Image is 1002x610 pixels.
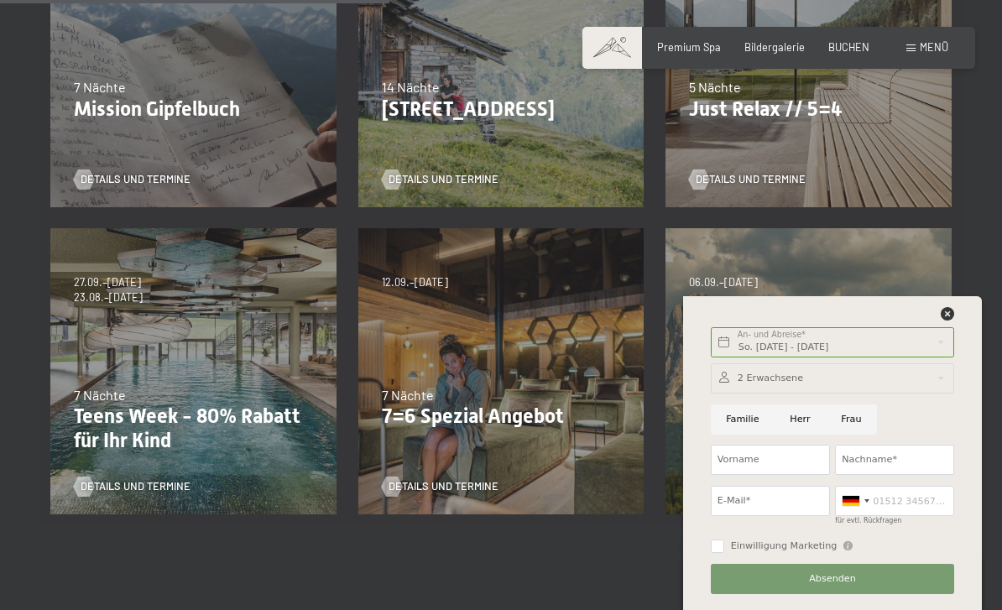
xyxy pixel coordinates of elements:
[74,479,190,494] a: Details und Termine
[657,40,721,54] a: Premium Spa
[731,540,838,553] span: Einwilligung Marketing
[382,479,498,494] a: Details und Termine
[828,40,869,54] a: BUCHEN
[74,172,190,187] a: Details und Termine
[696,172,806,187] span: Details und Termine
[81,479,190,494] span: Details und Termine
[382,79,440,95] span: 14 Nächte
[74,387,126,403] span: 7 Nächte
[74,275,143,290] span: 27.09.–[DATE]
[382,387,434,403] span: 7 Nächte
[74,97,313,122] p: Mission Gipfelbuch
[744,40,805,54] a: Bildergalerie
[74,290,143,305] span: 23.08.–[DATE]
[74,404,313,453] p: Teens Week - 80% Rabatt für Ihr Kind
[389,172,498,187] span: Details und Termine
[835,486,954,516] input: 01512 3456789
[74,79,126,95] span: 7 Nächte
[382,404,621,429] p: 7=6 Spezial Angebot
[809,572,856,586] span: Absenden
[382,275,448,290] span: 12.09.–[DATE]
[389,479,498,494] span: Details und Termine
[382,97,621,122] p: [STREET_ADDRESS]
[382,172,498,187] a: Details und Termine
[920,40,948,54] span: Menü
[836,487,874,515] div: Germany (Deutschland): +49
[689,275,758,290] span: 06.09.–[DATE]
[689,97,928,122] p: Just Relax // 5=4
[711,564,954,594] button: Absenden
[689,172,806,187] a: Details und Termine
[835,517,901,524] label: für evtl. Rückfragen
[81,172,190,187] span: Details und Termine
[689,79,741,95] span: 5 Nächte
